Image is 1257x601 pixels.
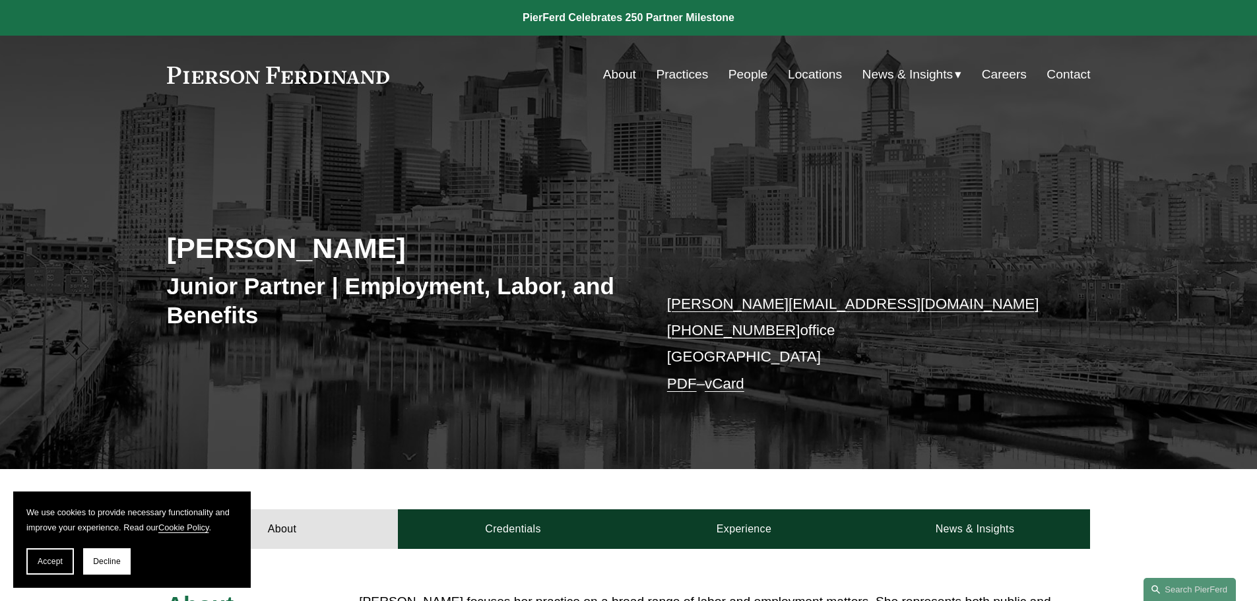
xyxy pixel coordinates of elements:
a: vCard [705,375,744,392]
a: Contact [1047,62,1090,87]
h3: Junior Partner | Employment, Labor, and Benefits [167,272,629,329]
a: People [728,62,768,87]
a: Practices [656,62,708,87]
a: [PHONE_NUMBER] [667,322,800,338]
a: Careers [982,62,1027,87]
a: [PERSON_NAME][EMAIL_ADDRESS][DOMAIN_NAME] [667,296,1039,312]
a: About [167,509,398,549]
a: PDF [667,375,697,392]
button: Decline [83,548,131,575]
p: We use cookies to provide necessary functionality and improve your experience. Read our . [26,505,238,535]
a: Cookie Policy [158,522,209,532]
a: folder dropdown [862,62,962,87]
span: Decline [93,557,121,566]
a: Credentials [398,509,629,549]
span: News & Insights [862,63,953,86]
a: Locations [788,62,842,87]
button: Accept [26,548,74,575]
section: Cookie banner [13,491,251,588]
a: Search this site [1144,578,1236,601]
a: Experience [629,509,860,549]
h2: [PERSON_NAME] [167,231,629,265]
p: office [GEOGRAPHIC_DATA] – [667,291,1052,397]
a: About [603,62,636,87]
a: News & Insights [859,509,1090,549]
span: Accept [38,557,63,566]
